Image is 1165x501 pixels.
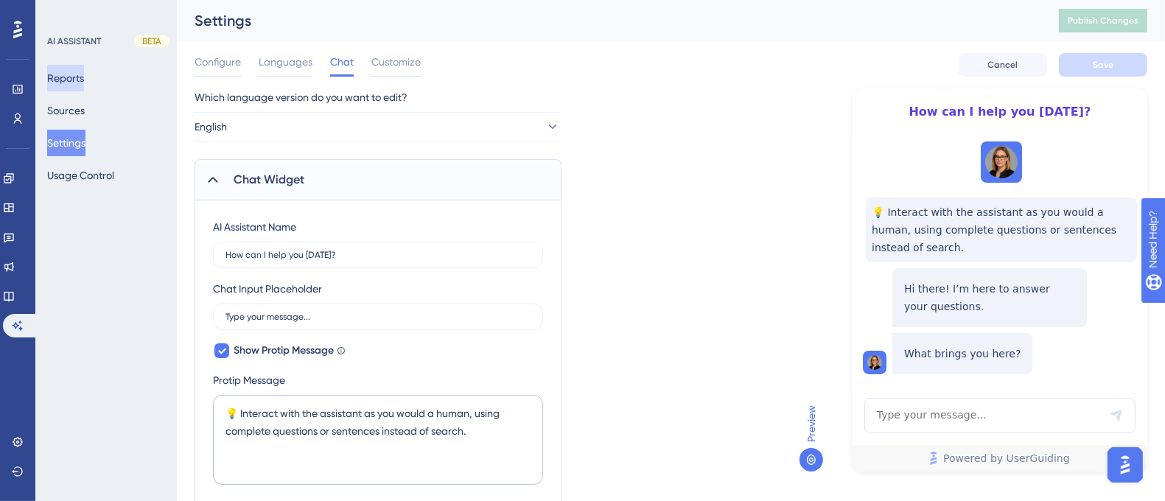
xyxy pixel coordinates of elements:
button: Publish Changes [1059,9,1147,32]
button: Reports [47,65,84,91]
span: 💡 Interact with the assistant as you would a human, using complete questions or sentences instead... [872,203,1131,256]
div: BETA [134,35,169,47]
button: Settings [47,130,85,156]
input: Type your message... [225,312,531,322]
span: Publish Changes [1068,15,1138,27]
span: Cancel [988,59,1018,71]
button: Save [1059,53,1147,77]
span: Configure [195,53,241,71]
span: Save [1093,59,1113,71]
span: How can I help you [DATE]? [888,103,1112,121]
button: Usage Control [47,162,114,189]
div: Chat Input Placeholder [213,280,322,298]
input: AI Assistant [225,250,531,260]
iframe: UserGuiding AI Assistant Launcher [1103,443,1147,487]
p: What brings you here? [904,345,1021,362]
span: Powered by UserGuiding [943,449,1070,467]
div: AI ASSISTANT [47,35,101,47]
button: Cancel [959,53,1047,77]
textarea: 💡 Interact with the assistant as you would a human, using complete questions or sentences instead... [213,395,543,485]
div: Send Message [1109,408,1124,423]
span: Chat [330,53,354,71]
span: Show Protip Message [234,342,334,360]
img: launcher-image-alternative-text [985,146,1018,178]
div: Settings [195,10,1022,31]
span: Chat Widget [234,171,304,189]
span: Which language version do you want to edit? [195,88,407,106]
button: Sources [47,97,85,124]
span: Languages [259,53,312,71]
label: Protip Message [213,371,543,389]
div: AI Assistant Name [213,218,296,236]
img: launcher-image-alternative-text [867,355,882,370]
span: Customize [371,53,421,71]
p: Hi there! I’m here to answer your questions. [904,280,1075,315]
textarea: AI Assistant Text Input [864,398,1136,433]
span: Preview [802,405,820,442]
span: English [195,118,227,136]
button: English [195,112,560,141]
span: Need Help? [35,4,92,21]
